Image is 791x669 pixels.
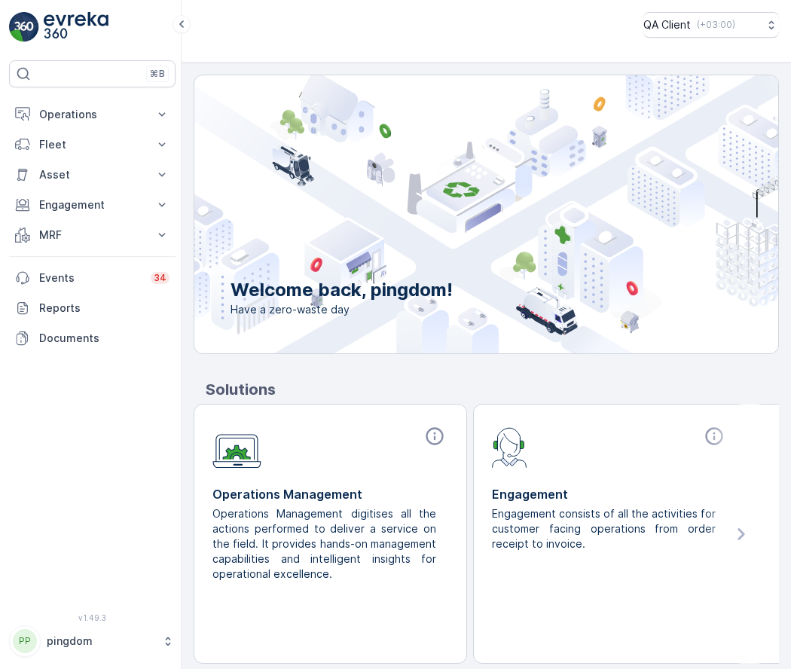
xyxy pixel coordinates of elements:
[39,137,145,152] p: Fleet
[9,323,176,353] a: Documents
[643,12,779,38] button: QA Client(+03:00)
[231,278,453,302] p: Welcome back, pingdom!
[9,12,39,42] img: logo
[39,197,145,212] p: Engagement
[39,228,145,243] p: MRF
[643,17,691,32] p: QA Client
[44,12,108,42] img: logo_light-DOdMpM7g.png
[9,263,176,293] a: Events34
[9,613,176,622] span: v 1.49.3
[39,107,145,122] p: Operations
[231,302,453,317] span: Have a zero-waste day
[39,167,145,182] p: Asset
[39,331,169,346] p: Documents
[9,220,176,250] button: MRF
[212,485,448,503] p: Operations Management
[154,272,166,284] p: 34
[697,19,735,31] p: ( +03:00 )
[212,426,261,469] img: module-icon
[492,506,716,551] p: Engagement consists of all the activities for customer facing operations from order receipt to in...
[9,99,176,130] button: Operations
[206,378,779,401] p: Solutions
[212,506,436,582] p: Operations Management digitises all the actions performed to deliver a service on the field. It p...
[9,293,176,323] a: Reports
[492,426,527,468] img: module-icon
[47,634,154,649] p: pingdom
[13,629,37,653] div: PP
[9,130,176,160] button: Fleet
[39,301,169,316] p: Reports
[9,190,176,220] button: Engagement
[150,68,165,80] p: ⌘B
[127,75,778,353] img: city illustration
[9,160,176,190] button: Asset
[39,270,142,286] p: Events
[9,625,176,657] button: PPpingdom
[492,485,728,503] p: Engagement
